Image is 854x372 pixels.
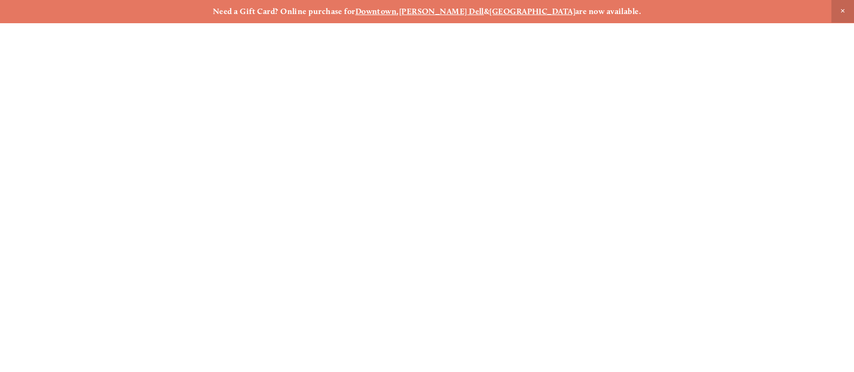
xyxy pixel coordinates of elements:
[399,6,484,16] a: [PERSON_NAME] Dell
[575,6,641,16] strong: are now available.
[213,6,355,16] strong: Need a Gift Card? Online purchase for
[355,6,397,16] a: Downtown
[484,6,489,16] strong: &
[396,6,399,16] strong: ,
[489,6,575,16] a: [GEOGRAPHIC_DATA]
